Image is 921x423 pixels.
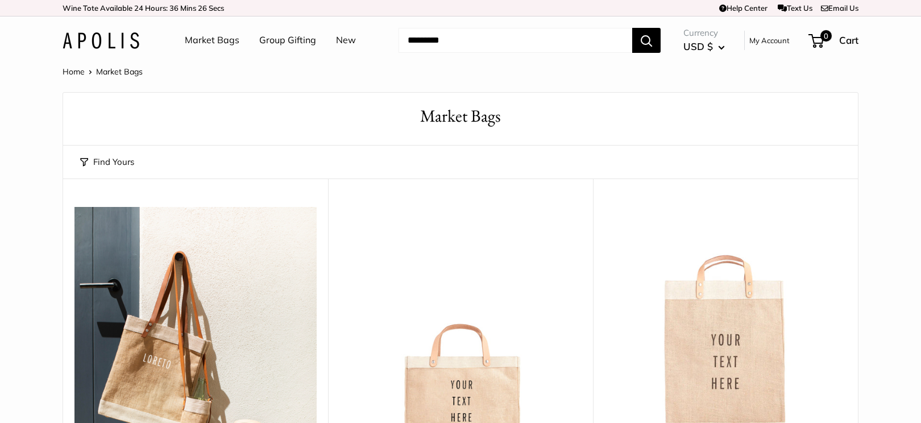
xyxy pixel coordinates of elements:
span: USD $ [683,40,713,52]
h1: Market Bags [80,104,841,128]
span: Cart [839,34,858,46]
a: Email Us [821,3,858,13]
button: Search [632,28,661,53]
a: Home [63,67,85,77]
span: Mins [180,3,196,13]
nav: Breadcrumb [63,64,143,79]
a: Text Us [778,3,812,13]
button: Find Yours [80,154,134,170]
a: 0 Cart [810,31,858,49]
span: Market Bags [96,67,143,77]
a: Group Gifting [259,32,316,49]
span: Currency [683,25,725,41]
span: 0 [820,30,832,42]
input: Search... [399,28,632,53]
a: Help Center [719,3,767,13]
button: USD $ [683,38,725,56]
span: 36 [169,3,179,13]
a: Market Bags [185,32,239,49]
span: Secs [209,3,224,13]
img: Apolis [63,32,139,49]
a: New [336,32,356,49]
span: 26 [198,3,207,13]
a: My Account [749,34,790,47]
